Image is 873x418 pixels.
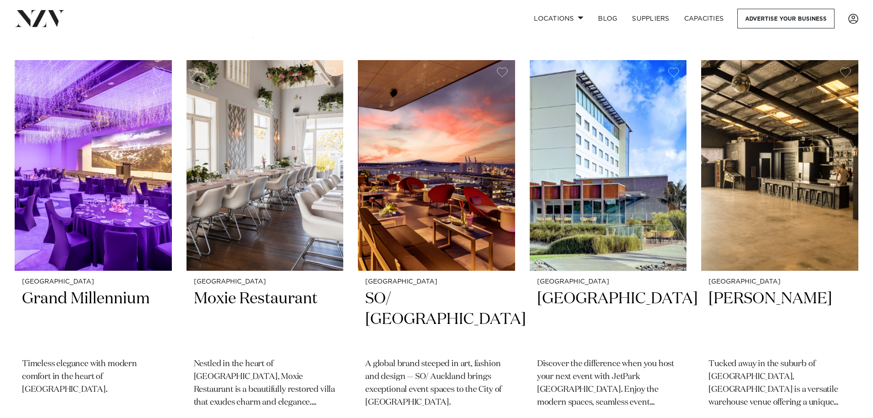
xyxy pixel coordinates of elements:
[537,289,680,351] h2: [GEOGRAPHIC_DATA]
[708,358,851,409] p: Tucked away in the suburb of [GEOGRAPHIC_DATA], [GEOGRAPHIC_DATA] is a versatile warehouse venue ...
[591,9,625,28] a: BLOG
[15,10,65,27] img: nzv-logo.png
[537,358,680,409] p: Discover the difference when you host your next event with JetPark [GEOGRAPHIC_DATA]. Enjoy the m...
[708,289,851,351] h2: [PERSON_NAME]
[365,279,508,285] small: [GEOGRAPHIC_DATA]
[194,279,336,285] small: [GEOGRAPHIC_DATA]
[365,358,508,409] p: A global brand steeped in art, fashion and design — SO/ Auckland brings exceptional event spaces ...
[22,279,165,285] small: [GEOGRAPHIC_DATA]
[677,9,731,28] a: Capacities
[22,358,165,396] p: Timeless elegance with modern comfort in the heart of [GEOGRAPHIC_DATA].
[194,289,336,351] h2: Moxie Restaurant
[527,9,591,28] a: Locations
[625,9,676,28] a: SUPPLIERS
[737,9,835,28] a: Advertise your business
[708,279,851,285] small: [GEOGRAPHIC_DATA]
[194,358,336,409] p: Nestled in the heart of [GEOGRAPHIC_DATA], Moxie Restaurant is a beautifully restored villa that ...
[365,289,508,351] h2: SO/ [GEOGRAPHIC_DATA]
[537,279,680,285] small: [GEOGRAPHIC_DATA]
[22,289,165,351] h2: Grand Millennium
